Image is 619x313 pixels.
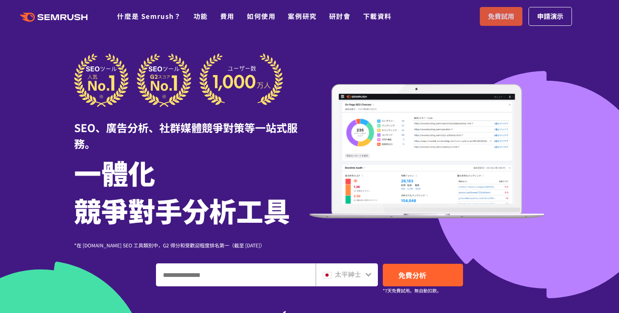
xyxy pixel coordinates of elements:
[529,7,572,26] a: 申請演示
[488,11,514,21] font: 免費試用
[329,11,351,21] a: 研討會
[383,264,463,286] a: 免費分析
[383,287,441,294] font: *7天免費試用。無自動扣款。
[537,11,563,21] font: 申請演示
[117,11,181,21] a: 什麼是 Semrush？
[74,153,155,192] font: 一體化
[247,11,276,21] a: 如何使用
[335,269,361,279] font: 太平紳士
[74,120,298,151] font: SEO、廣告分析、社群媒體競爭對策等一站式服務。
[194,11,208,21] a: 功能
[220,11,235,21] a: 費用
[398,270,426,280] font: 免費分析
[363,11,392,21] a: 下載資料
[74,190,290,230] font: 競爭對手分析工具
[74,242,265,249] font: *在 [DOMAIN_NAME] SEO 工具類別中，G2 得分和受歡迎程度排名第一（截至 [DATE]）
[156,264,315,286] input: 輸入網域名稱、關鍵字或 URL
[480,7,522,26] a: 免費試用
[288,11,316,21] a: 案例研究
